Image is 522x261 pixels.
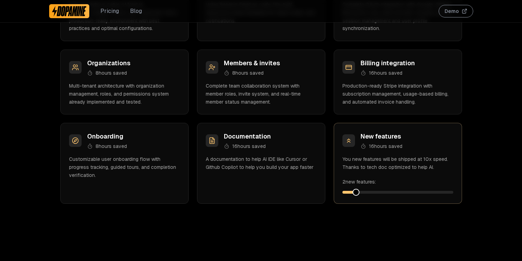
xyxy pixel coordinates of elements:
[232,69,264,76] span: 8 hours saved
[130,7,142,15] a: Blog
[49,4,90,18] a: Dopamine
[96,69,127,76] span: 8 hours saved
[87,58,180,68] h3: Organizations
[232,143,266,150] span: 16 hours saved
[206,82,317,106] p: Complete team collaboration system with member roles, invite system, and real-time member status ...
[96,143,127,150] span: 8 hours saved
[369,69,402,76] span: 16 hours saved
[361,132,453,141] h3: New features
[69,155,180,179] p: Customizable user onboarding flow with progress tracking, guided tours, and completion verification.
[342,155,453,171] p: You new features will be shipped at 10x speed. Thanks to tech doc optimized to help AI.
[369,143,402,150] span: 16 hours saved
[224,132,317,141] h3: Documentation
[52,6,87,17] img: Dopamine
[224,58,317,68] h3: Members & invites
[87,132,180,141] h3: Onboarding
[100,7,119,15] a: Pricing
[342,178,453,185] div: 2 new features:
[69,82,180,106] p: Multi-tenant architecture with organization management, roles, and permissions system already imp...
[206,155,317,171] p: A documentation to help AI IDE like Cursor or Github Copilot to help you build your app faster
[439,5,473,17] button: Demo
[342,82,453,106] p: Production-ready Stripe integration with subscription management, usage-based billing, and automa...
[361,58,453,68] h3: Billing integration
